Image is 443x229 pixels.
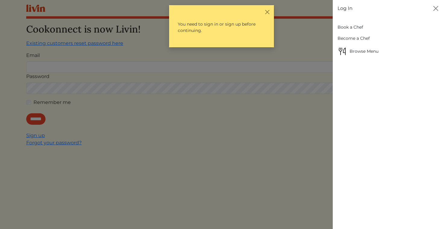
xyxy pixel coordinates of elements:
[431,4,441,13] button: Close
[338,44,438,58] a: Browse MenuBrowse Menu
[173,16,270,39] p: You need to sign in or sign up before continuing.
[338,46,438,56] span: Browse Menu
[264,9,270,15] button: Close
[338,22,438,33] a: Book a Chef
[338,33,438,44] a: Become a Chef
[338,5,353,12] a: Log In
[338,46,347,56] img: Browse Menu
